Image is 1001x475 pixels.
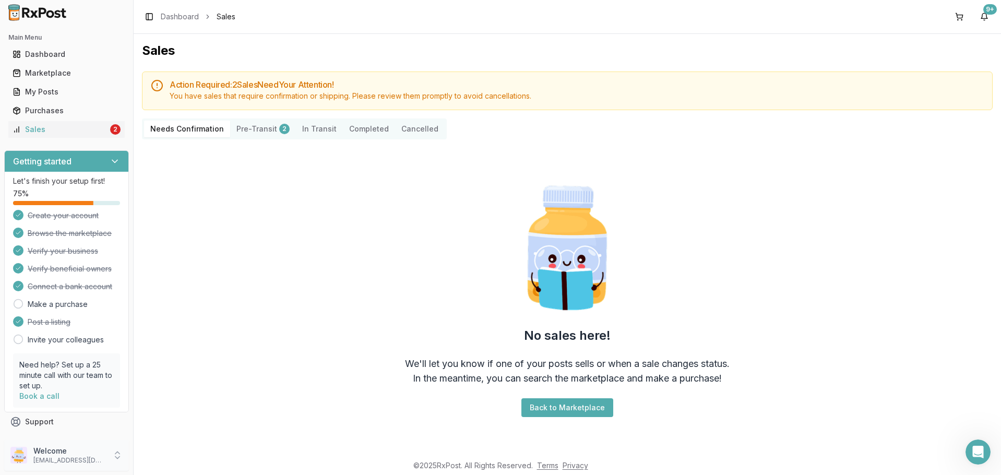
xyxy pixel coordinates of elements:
[13,105,121,116] div: Purchases
[8,64,125,82] a: Marketplace
[10,447,27,464] img: User avatar
[19,391,59,400] a: Book a call
[8,45,125,64] a: Dashboard
[537,461,558,470] a: Terms
[413,371,722,386] div: In the meantime, you can search the marketplace and make a purchase!
[4,121,129,138] button: Sales2
[405,357,730,371] div: We'll let you know if one of your posts sells or when a sale changes status.
[13,188,29,199] span: 75 %
[28,264,112,274] span: Verify beneficial owners
[563,461,588,470] a: Privacy
[28,246,98,256] span: Verify your business
[976,8,993,25] button: 9+
[217,11,235,22] span: Sales
[500,181,634,315] img: Smart Pill Bottle
[8,33,125,42] h2: Main Menu
[4,102,129,119] button: Purchases
[28,228,112,239] span: Browse the marketplace
[28,335,104,345] a: Invite your colleagues
[4,46,129,63] button: Dashboard
[279,124,290,134] div: 2
[13,49,121,60] div: Dashboard
[13,155,71,168] h3: Getting started
[296,121,343,137] button: In Transit
[521,398,613,417] button: Back to Marketplace
[395,121,445,137] button: Cancelled
[4,4,71,21] img: RxPost Logo
[28,299,88,310] a: Make a purchase
[161,11,199,22] a: Dashboard
[13,124,108,135] div: Sales
[28,281,112,292] span: Connect a bank account
[13,68,121,78] div: Marketplace
[966,440,991,465] iframe: Intercom live chat
[13,176,120,186] p: Let's finish your setup first!
[8,82,125,101] a: My Posts
[4,412,129,431] button: Support
[170,91,984,101] div: You have sales that require confirmation or shipping. Please review them promptly to avoid cancel...
[19,360,114,391] p: Need help? Set up a 25 minute call with our team to set up.
[8,120,125,139] a: Sales2
[4,84,129,100] button: My Posts
[110,124,121,135] div: 2
[142,42,993,59] h1: Sales
[13,87,121,97] div: My Posts
[230,121,296,137] button: Pre-Transit
[33,446,106,456] p: Welcome
[170,80,984,89] h5: Action Required: 2 Sale s Need Your Attention!
[524,327,611,344] h2: No sales here!
[343,121,395,137] button: Completed
[983,4,997,15] div: 9+
[8,101,125,120] a: Purchases
[28,317,70,327] span: Post a listing
[161,11,235,22] nav: breadcrumb
[28,210,99,221] span: Create your account
[4,65,129,81] button: Marketplace
[144,121,230,137] button: Needs Confirmation
[33,456,106,465] p: [EMAIL_ADDRESS][DOMAIN_NAME]
[4,431,129,450] button: Feedback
